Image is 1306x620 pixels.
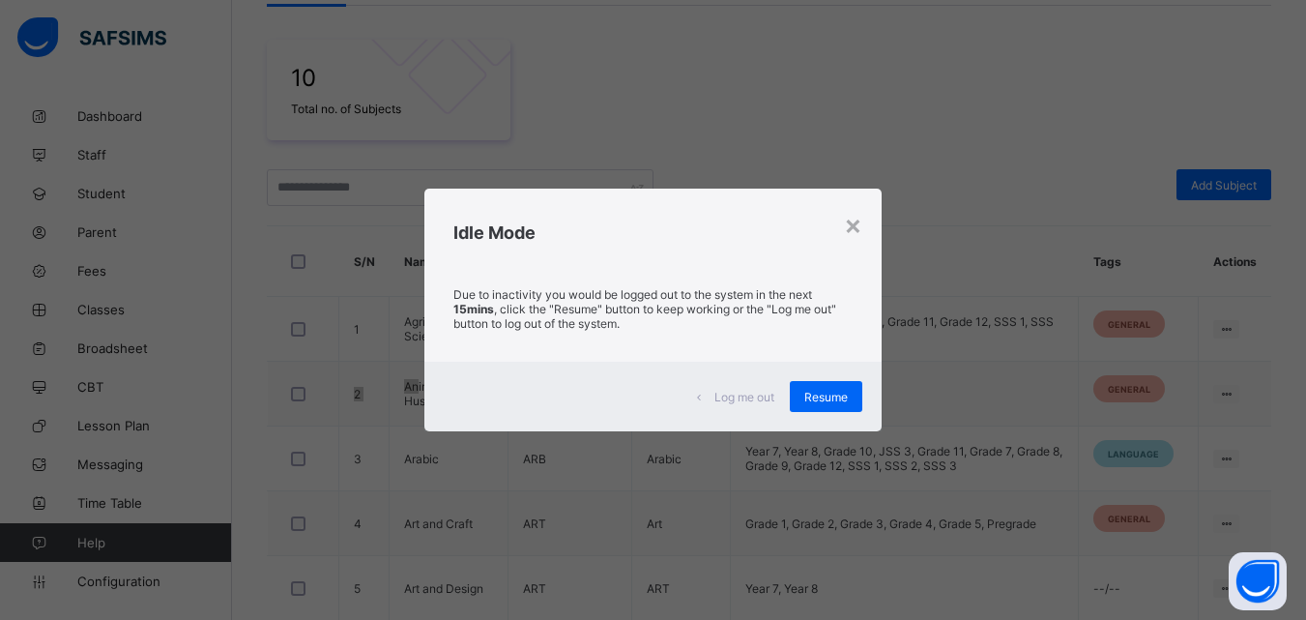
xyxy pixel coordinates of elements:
span: Resume [804,390,848,404]
strong: 15mins [453,302,494,316]
p: Due to inactivity you would be logged out to the system in the next , click the "Resume" button t... [453,287,853,331]
button: Open asap [1229,552,1287,610]
span: Log me out [714,390,774,404]
h2: Idle Mode [453,222,853,243]
div: × [844,208,862,241]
